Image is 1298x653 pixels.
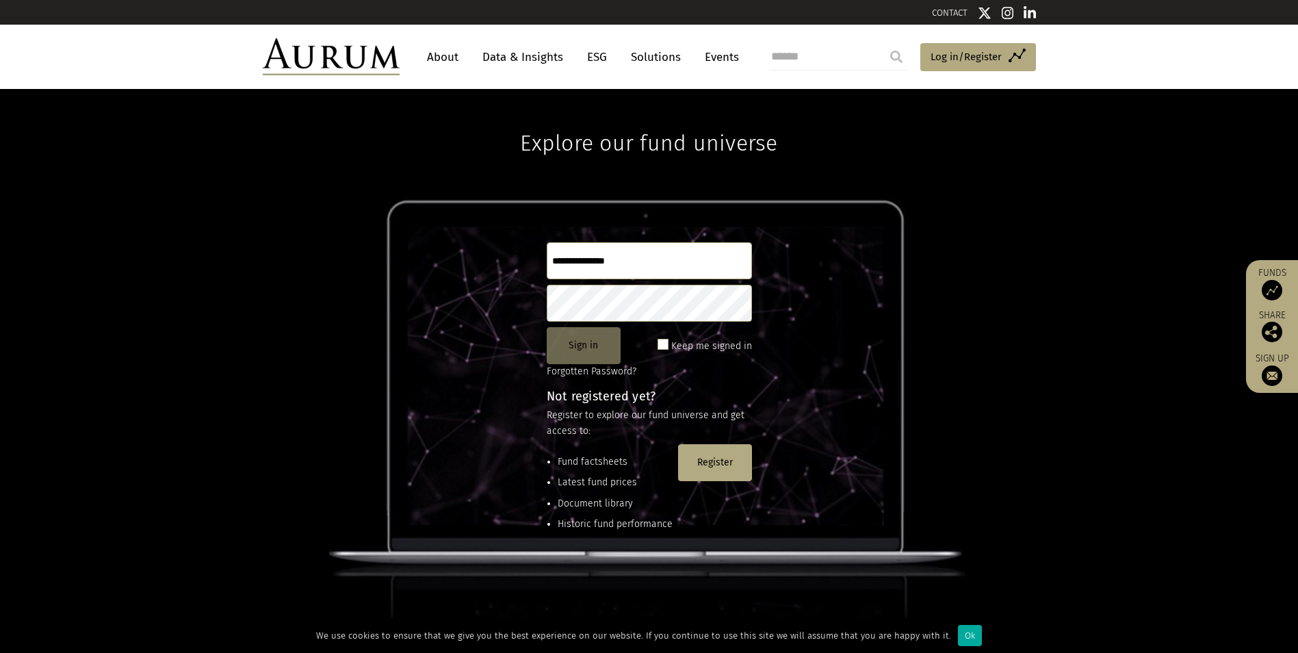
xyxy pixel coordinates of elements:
[263,38,400,75] img: Aurum
[624,44,688,70] a: Solutions
[420,44,465,70] a: About
[547,327,621,364] button: Sign in
[1262,366,1282,386] img: Sign up to our newsletter
[520,89,777,156] h1: Explore our fund universe
[678,444,752,481] button: Register
[1024,6,1036,20] img: Linkedin icon
[671,338,752,355] label: Keep me signed in
[1262,322,1282,342] img: Share this post
[1253,267,1291,300] a: Funds
[1262,280,1282,300] img: Access Funds
[920,43,1036,72] a: Log in/Register
[1253,353,1291,386] a: Sign up
[558,454,673,470] li: Fund factsheets
[1253,311,1291,342] div: Share
[547,408,752,439] p: Register to explore our fund universe and get access to:
[978,6,991,20] img: Twitter icon
[958,625,982,646] div: Ok
[558,517,673,532] li: Historic fund performance
[558,475,673,490] li: Latest fund prices
[547,390,752,402] h4: Not registered yet?
[932,8,968,18] a: CONTACT
[931,49,1002,65] span: Log in/Register
[558,496,673,511] li: Document library
[698,44,739,70] a: Events
[476,44,570,70] a: Data & Insights
[1002,6,1014,20] img: Instagram icon
[883,43,910,71] input: Submit
[580,44,614,70] a: ESG
[547,366,636,377] a: Forgotten Password?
